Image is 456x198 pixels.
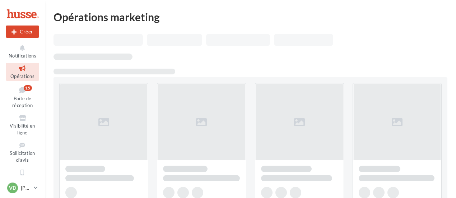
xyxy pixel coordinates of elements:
[9,184,16,192] span: VD
[10,123,35,135] span: Visibilité en ligne
[6,63,39,80] a: Opérations
[6,167,39,185] a: SMS unitaire
[6,181,39,195] a: VD [PERSON_NAME]
[9,53,36,59] span: Notifications
[6,140,39,164] a: Sollicitation d'avis
[53,11,447,22] div: Opérations marketing
[6,26,39,38] div: Nouvelle campagne
[24,85,32,91] div: 15
[10,150,35,163] span: Sollicitation d'avis
[6,26,39,38] button: Créer
[6,42,39,60] button: Notifications
[21,184,31,192] p: [PERSON_NAME]
[10,73,34,79] span: Opérations
[12,96,33,108] span: Boîte de réception
[6,84,39,110] a: Boîte de réception15
[6,112,39,137] a: Visibilité en ligne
